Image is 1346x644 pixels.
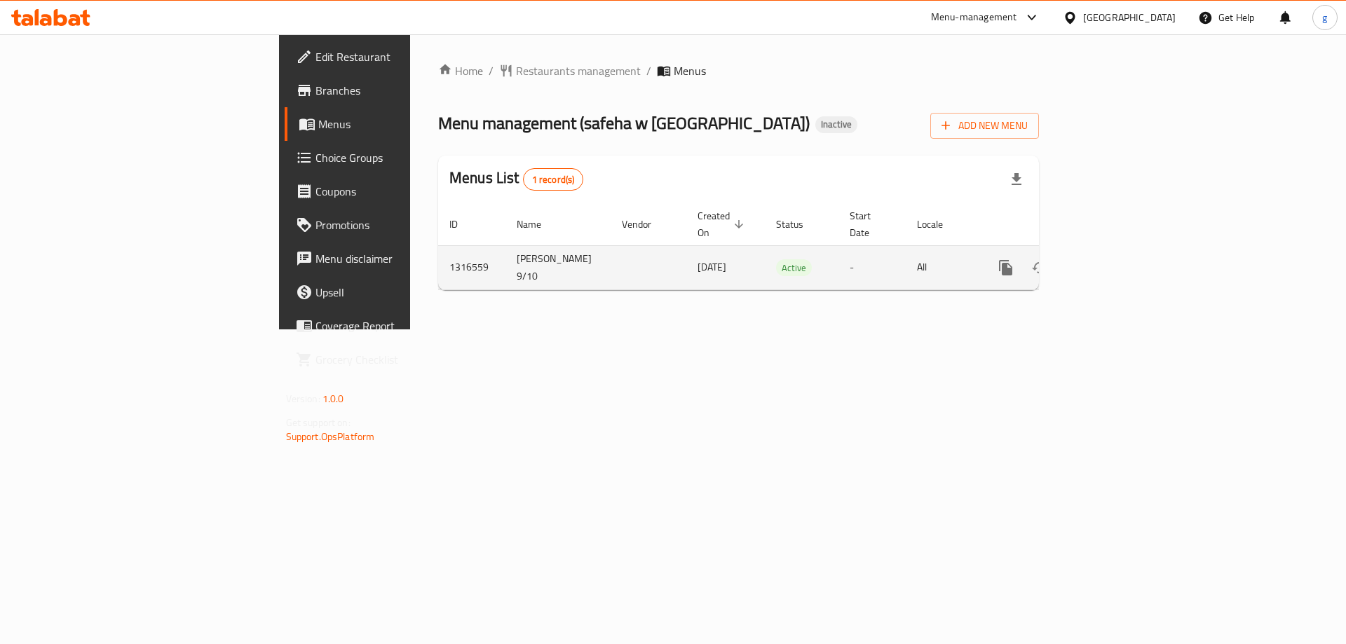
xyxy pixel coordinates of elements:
[286,413,351,432] span: Get support on:
[286,390,320,408] span: Version:
[917,216,961,233] span: Locale
[315,317,493,334] span: Coverage Report
[285,141,504,174] a: Choice Groups
[499,62,641,79] a: Restaurants management
[505,245,611,289] td: [PERSON_NAME] 9/10
[438,107,810,139] span: Menu management ( safeha w [GEOGRAPHIC_DATA] )
[646,62,651,79] li: /
[838,245,906,289] td: -
[449,216,476,233] span: ID
[315,149,493,166] span: Choice Groups
[315,48,493,65] span: Edit Restaurant
[524,173,583,186] span: 1 record(s)
[285,40,504,74] a: Edit Restaurant
[674,62,706,79] span: Menus
[1322,10,1327,25] span: g
[315,250,493,267] span: Menu disclaimer
[285,242,504,275] a: Menu disclaimer
[516,62,641,79] span: Restaurants management
[776,259,812,276] div: Active
[315,217,493,233] span: Promotions
[978,203,1135,246] th: Actions
[850,207,889,241] span: Start Date
[285,309,504,343] a: Coverage Report
[285,275,504,309] a: Upsell
[1000,163,1033,196] div: Export file
[285,208,504,242] a: Promotions
[815,118,857,130] span: Inactive
[776,216,822,233] span: Status
[930,113,1039,139] button: Add New Menu
[286,427,375,446] a: Support.OpsPlatform
[285,343,504,376] a: Grocery Checklist
[815,116,857,133] div: Inactive
[449,167,583,191] h2: Menus List
[517,216,559,233] span: Name
[931,9,1017,26] div: Menu-management
[1083,10,1176,25] div: [GEOGRAPHIC_DATA]
[315,351,493,368] span: Grocery Checklist
[315,183,493,200] span: Coupons
[698,207,748,241] span: Created On
[315,82,493,99] span: Branches
[438,62,1039,79] nav: breadcrumb
[698,258,726,276] span: [DATE]
[622,216,669,233] span: Vendor
[318,116,493,132] span: Menus
[941,117,1028,135] span: Add New Menu
[322,390,344,408] span: 1.0.0
[523,168,584,191] div: Total records count
[1023,251,1056,285] button: Change Status
[285,174,504,208] a: Coupons
[285,74,504,107] a: Branches
[438,203,1135,290] table: enhanced table
[989,251,1023,285] button: more
[315,284,493,301] span: Upsell
[285,107,504,141] a: Menus
[776,260,812,276] span: Active
[906,245,978,289] td: All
